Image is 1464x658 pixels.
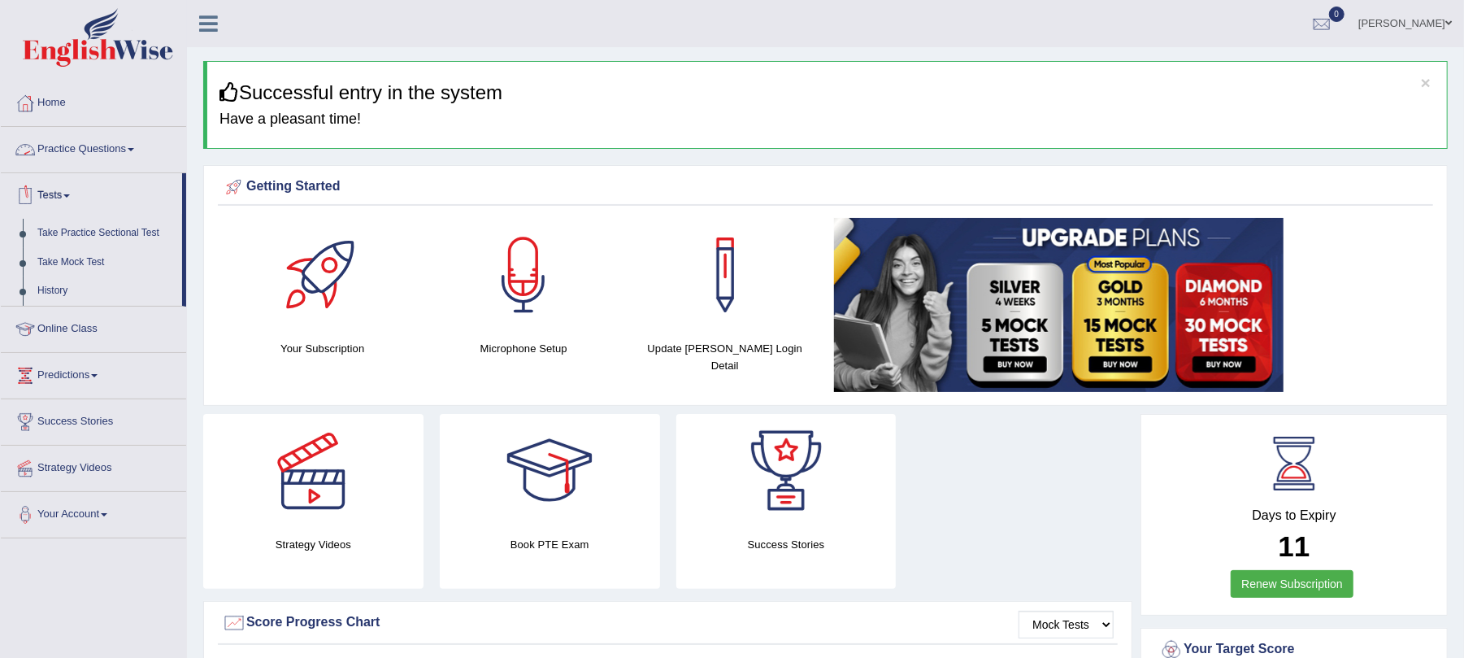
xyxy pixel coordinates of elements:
b: 11 [1279,530,1310,562]
a: Home [1,81,186,121]
h4: Microphone Setup [432,340,617,357]
a: Success Stories [1,399,186,440]
a: Take Mock Test [30,248,182,277]
h4: Update [PERSON_NAME] Login Detail [632,340,818,374]
a: Tests [1,173,182,214]
a: Your Account [1,492,186,533]
h4: Your Subscription [230,340,415,357]
img: small5.jpg [834,218,1284,392]
a: Online Class [1,307,186,347]
div: Score Progress Chart [222,611,1114,635]
div: Getting Started [222,175,1429,199]
a: Renew Subscription [1231,570,1353,598]
h3: Successful entry in the system [219,82,1435,103]
h4: Strategy Videos [203,536,424,553]
a: Predictions [1,353,186,394]
h4: Have a pleasant time! [219,111,1435,128]
a: Practice Questions [1,127,186,168]
h4: Days to Expiry [1159,508,1429,523]
a: History [30,277,182,306]
a: Take Practice Sectional Test [30,219,182,248]
h4: Book PTE Exam [440,536,660,553]
a: Strategy Videos [1,446,186,486]
h4: Success Stories [676,536,897,553]
span: 0 [1329,7,1345,22]
button: × [1421,74,1431,91]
